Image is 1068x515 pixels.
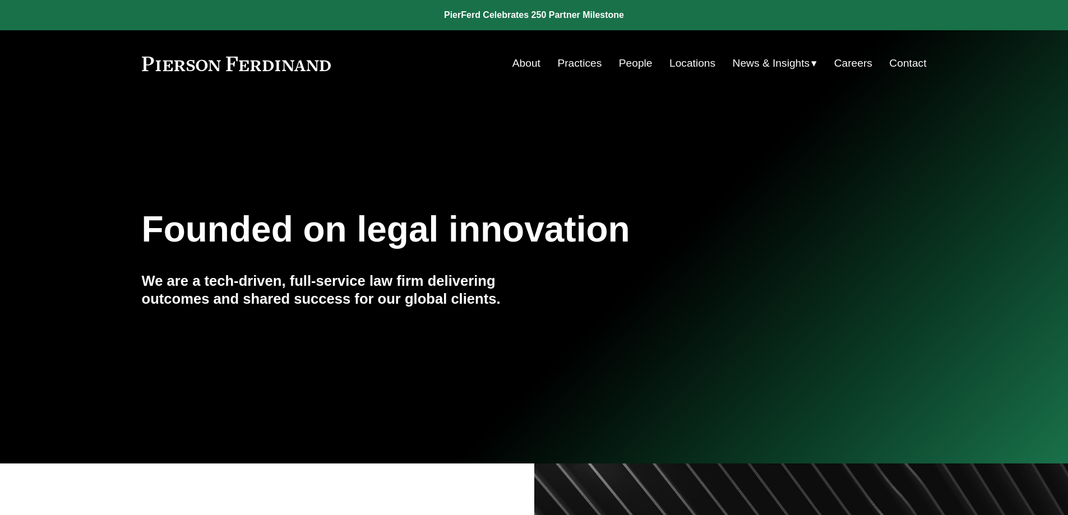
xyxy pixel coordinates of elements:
a: Locations [669,53,715,74]
h4: We are a tech-driven, full-service law firm delivering outcomes and shared success for our global... [142,272,534,308]
a: Contact [889,53,926,74]
span: News & Insights [733,54,810,73]
a: About [512,53,540,74]
a: folder dropdown [733,53,817,74]
a: People [619,53,653,74]
a: Practices [557,53,602,74]
h1: Founded on legal innovation [142,209,796,250]
a: Careers [834,53,872,74]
